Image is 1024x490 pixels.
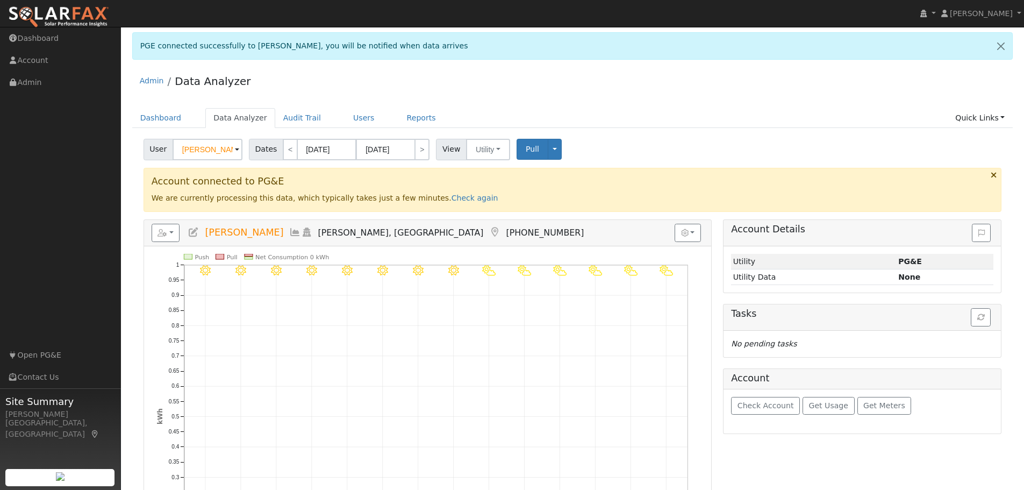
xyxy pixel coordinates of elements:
[168,368,179,374] text: 0.65
[235,265,246,276] i: 9/11 - Clear
[171,414,179,420] text: 0.5
[990,33,1012,59] a: Close
[660,265,673,276] i: 9/23 - PartlyCloudy
[589,265,602,276] i: 9/21 - PartlyCloudy
[898,257,922,266] strong: ID: 17326121, authorized: 09/25/25
[306,265,317,276] i: 9/13 - Clear
[624,265,638,276] i: 9/22 - PartlyCloudy
[168,429,179,435] text: 0.45
[132,32,1013,60] div: PGE connected successfully to [PERSON_NAME], you will be notified when data arrives
[195,254,209,261] text: Push
[152,176,994,187] h3: Account connected to PG&E
[863,401,905,410] span: Get Meters
[971,308,991,326] button: Refresh
[737,401,794,410] span: Check Account
[205,108,275,128] a: Data Analyzer
[399,108,444,128] a: Reports
[171,353,179,359] text: 0.7
[255,254,329,261] text: Net Consumption 0 kWh
[518,265,531,276] i: 9/19 - PartlyCloudy
[452,194,498,202] a: Check again
[249,139,283,160] span: Dates
[226,254,237,261] text: Pull
[200,265,211,276] i: 9/10 - Clear
[517,139,548,160] button: Pull
[5,394,115,409] span: Site Summary
[731,224,993,235] h5: Account Details
[414,139,429,160] a: >
[526,145,539,153] span: Pull
[436,139,467,160] span: View
[482,265,496,276] i: 9/18 - PartlyCloudy
[283,139,298,160] a: <
[173,139,242,160] input: Select a User
[144,168,1002,212] div: We are currently processing this data, which typically takes just a few minutes.
[731,397,800,415] button: Check Account
[171,323,179,329] text: 0.8
[5,417,115,440] div: [GEOGRAPHIC_DATA], [GEOGRAPHIC_DATA]
[271,265,282,276] i: 9/12 - Clear
[950,9,1013,18] span: [PERSON_NAME]
[731,308,993,319] h5: Tasks
[947,108,1013,128] a: Quick Links
[553,265,567,276] i: 9/20 - PartlyCloudy
[342,265,353,276] i: 9/14 - Clear
[175,75,250,88] a: Data Analyzer
[731,373,769,384] h5: Account
[301,227,313,238] a: Login As (last Never)
[731,254,896,269] td: Utility
[898,273,920,281] strong: None
[506,228,584,238] span: [PHONE_NUMBER]
[803,397,855,415] button: Get Usage
[132,108,190,128] a: Dashboard
[5,409,115,420] div: [PERSON_NAME]
[168,399,179,404] text: 0.55
[809,401,848,410] span: Get Usage
[8,6,109,29] img: SolarFax
[972,224,991,242] button: Issue History
[731,339,797,348] i: No pending tasks
[156,408,164,424] text: kWh
[140,76,164,85] a: Admin
[489,227,500,238] a: Map
[168,459,179,465] text: 0.35
[90,430,100,438] a: Map
[448,265,459,276] i: 9/17 - Clear
[345,108,383,128] a: Users
[168,277,179,283] text: 0.95
[176,262,179,268] text: 1
[168,307,179,313] text: 0.85
[466,139,510,160] button: Utility
[188,227,199,238] a: Edit User (37871)
[171,444,179,450] text: 0.4
[275,108,329,128] a: Audit Trail
[171,383,179,389] text: 0.6
[318,228,484,238] span: [PERSON_NAME], [GEOGRAPHIC_DATA]
[377,265,388,276] i: 9/15 - Clear
[289,227,301,238] a: Multi-Series Graph
[413,265,424,276] i: 9/16 - Clear
[171,292,179,298] text: 0.9
[168,338,179,344] text: 0.75
[857,397,912,415] button: Get Meters
[56,472,65,481] img: retrieve
[171,474,179,480] text: 0.3
[731,269,896,285] td: Utility Data
[205,227,283,238] span: [PERSON_NAME]
[144,139,173,160] span: User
